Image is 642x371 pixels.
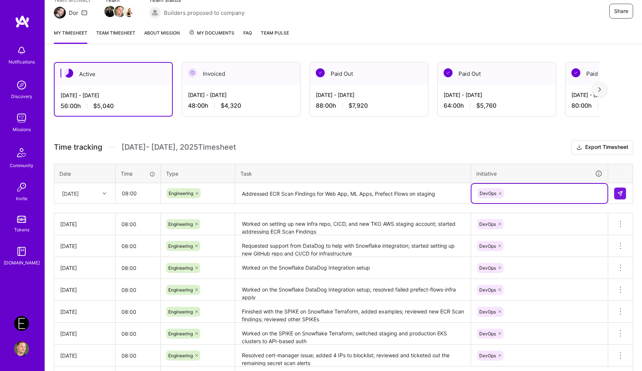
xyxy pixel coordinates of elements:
[571,68,580,77] img: Paid Out
[614,7,628,15] span: Share
[168,331,193,336] span: Engineering
[236,302,470,322] textarea: Finished with the SPIKE on Snowflake Terraform, added examples; reviewed new ECR Scan findings; r...
[14,111,29,126] img: teamwork
[124,5,134,18] a: Team Member Avatar
[116,183,160,203] input: HH:MM
[115,5,124,18] a: Team Member Avatar
[310,62,428,85] div: Paid Out
[236,258,470,278] textarea: Worked on the Snowflake DataDog Integration setup
[69,9,78,17] div: Dor
[316,102,422,110] div: 88:00 h
[189,29,234,44] a: My Documents
[617,191,623,196] img: Submit
[243,29,252,44] a: FAQ
[4,259,40,267] div: [DOMAIN_NAME]
[93,102,114,110] span: $5,040
[60,220,109,228] div: [DATE]
[54,29,87,44] a: My timesheet
[11,92,32,100] div: Discovery
[105,5,115,18] a: Team Member Avatar
[144,29,180,44] a: About Mission
[168,243,193,249] span: Engineering
[60,352,109,359] div: [DATE]
[116,214,160,234] input: HH:MM
[116,324,160,344] input: HH:MM
[261,30,289,36] span: Team Pulse
[116,258,160,278] input: HH:MM
[476,169,603,178] div: Initiative
[104,6,116,17] img: Team Member Avatar
[444,102,550,110] div: 64:00 h
[188,102,294,110] div: 48:00 h
[479,243,496,249] span: DevOps
[54,143,102,152] span: Time tracking
[189,29,234,37] span: My Documents
[64,69,73,78] img: Active
[14,43,29,58] img: bell
[438,62,556,85] div: Paid Out
[14,180,29,195] img: Invite
[236,280,470,300] textarea: Worked on the Snowflake DataDog Integration setup; resolved failed prefect-flows-infra apply
[61,91,166,99] div: [DATE] - [DATE]
[164,9,244,17] span: Builders proposed to company
[14,244,29,259] img: guide book
[61,102,166,110] div: 56:00 h
[168,287,193,293] span: Engineering
[168,309,193,315] span: Engineering
[480,191,496,196] span: DevOps
[236,214,470,234] textarea: Worked on setting up new infra repo, CICD, and new TKO AWS staging account; started addressing EC...
[348,102,368,110] span: $7,920
[479,353,496,358] span: DevOps
[81,10,87,16] i: icon Mail
[221,102,241,110] span: $4,320
[444,68,453,77] img: Paid Out
[9,58,35,66] div: Notifications
[60,264,109,272] div: [DATE]
[121,170,155,178] div: Time
[479,265,496,271] span: DevOps
[182,62,300,85] div: Invoiced
[169,191,193,196] span: Engineering
[55,63,172,85] div: Active
[571,140,633,155] button: Export Timesheet
[14,316,29,331] img: Endeavor: Data Team- 3338DES275
[15,15,30,28] img: logo
[261,29,289,44] a: Team Pulse
[188,68,197,77] img: Invoiced
[168,353,193,358] span: Engineering
[60,242,109,250] div: [DATE]
[121,143,236,152] span: [DATE] - [DATE] , 2025 Timesheet
[168,221,193,227] span: Engineering
[576,144,582,152] i: icon Download
[598,87,601,92] img: right
[479,309,496,315] span: DevOps
[116,280,160,300] input: HH:MM
[116,236,160,256] input: HH:MM
[168,265,193,271] span: Engineering
[116,346,160,365] input: HH:MM
[96,29,135,44] a: Team timesheet
[236,345,470,366] textarea: Resolved cert-manager issue; added 4 IPs to blocklist; reviewed and ticketed out the remaining se...
[60,308,109,316] div: [DATE]
[149,7,161,19] img: Builders proposed to company
[479,287,496,293] span: DevOps
[54,164,116,183] th: Date
[103,192,106,195] i: icon Chevron
[14,226,29,234] div: Tokens
[609,4,633,19] button: Share
[188,91,294,99] div: [DATE] - [DATE]
[476,102,496,110] span: $5,760
[235,164,471,183] th: Task
[479,221,496,227] span: DevOps
[316,68,325,77] img: Paid Out
[316,91,422,99] div: [DATE] - [DATE]
[12,341,31,356] a: User Avatar
[17,216,26,223] img: tokens
[13,126,31,133] div: Missions
[16,195,27,202] div: Invite
[60,330,109,338] div: [DATE]
[614,188,627,199] div: null
[13,144,30,162] img: Community
[12,316,31,331] a: Endeavor: Data Team- 3338DES275
[10,162,33,169] div: Community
